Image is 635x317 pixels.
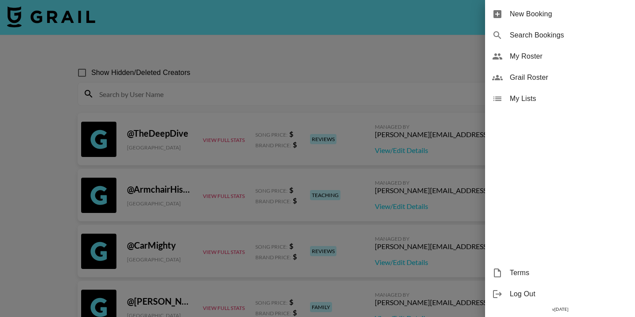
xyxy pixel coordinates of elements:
[485,283,635,305] div: Log Out
[485,305,635,314] div: v [DATE]
[510,72,628,83] span: Grail Roster
[510,9,628,19] span: New Booking
[510,30,628,41] span: Search Bookings
[485,46,635,67] div: My Roster
[485,4,635,25] div: New Booking
[510,93,628,104] span: My Lists
[485,262,635,283] div: Terms
[485,67,635,88] div: Grail Roster
[510,51,628,62] span: My Roster
[510,289,628,299] span: Log Out
[485,25,635,46] div: Search Bookings
[510,268,628,278] span: Terms
[485,88,635,109] div: My Lists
